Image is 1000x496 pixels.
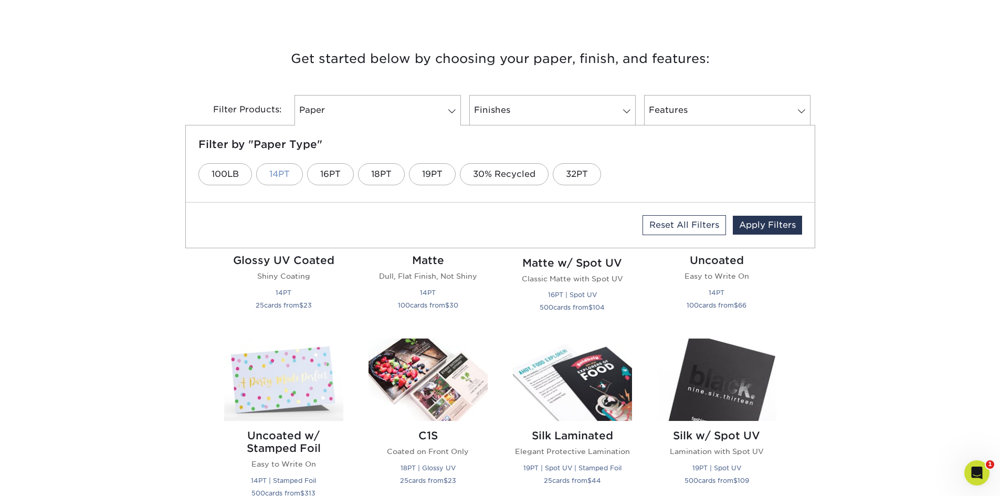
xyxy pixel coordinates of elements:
span: $ [733,477,738,484]
small: cards from [400,477,456,484]
p: Shiny Coating [224,271,343,281]
a: 19PT [409,163,456,185]
small: cards from [687,301,746,309]
small: 16PT | Spot UV [548,291,597,299]
span: 30 [449,301,458,309]
h2: Matte w/ Spot UV [513,257,632,269]
p: Classic Matte with Spot UV [513,273,632,284]
img: C1S Postcards [369,339,488,421]
span: $ [444,477,448,484]
span: 25 [400,477,408,484]
a: Reset All Filters [643,215,726,235]
span: 66 [738,301,746,309]
p: Dull, Flat Finish, Not Shiny [369,271,488,281]
a: 100LB [198,163,252,185]
span: 23 [303,301,312,309]
small: 14PT [276,289,291,297]
span: 500 [685,477,698,484]
h2: Uncoated w/ Stamped Foil [224,429,343,455]
p: Lamination with Spot UV [657,446,776,457]
small: cards from [544,477,601,484]
a: 18PT [358,163,405,185]
img: Silk Laminated Postcards [513,339,632,421]
span: $ [445,301,449,309]
h2: C1S [369,429,488,442]
img: Silk w/ Spot UV Postcards [657,339,776,421]
a: Apply Filters [733,216,802,235]
p: Coated on Front Only [369,446,488,457]
small: cards from [256,301,312,309]
small: cards from [540,303,605,311]
h5: Filter by "Paper Type" [198,138,802,151]
span: 25 [544,477,552,484]
small: 14PT [420,289,436,297]
span: 100 [687,301,699,309]
small: 14PT [709,289,724,297]
span: 44 [592,477,601,484]
a: Finishes [469,95,636,125]
a: 32PT [553,163,601,185]
span: $ [588,303,593,311]
small: 19PT | Spot UV | Stamped Foil [523,464,622,472]
a: Paper [294,95,461,125]
span: $ [734,301,738,309]
span: 25 [256,301,264,309]
h3: Get started below by choosing your paper, finish, and features: [193,35,807,82]
small: 19PT | Spot UV [692,464,741,472]
span: 104 [593,303,605,311]
small: cards from [398,301,458,309]
div: Filter Products: [185,95,290,125]
h2: Silk Laminated [513,429,632,442]
span: 100 [398,301,410,309]
h2: Silk w/ Spot UV [657,429,776,442]
a: 14PT [256,163,303,185]
span: 23 [448,477,456,484]
span: $ [587,477,592,484]
h2: Matte [369,254,488,267]
span: 500 [540,303,553,311]
small: 18PT | Glossy UV [401,464,456,472]
a: 16PT [307,163,354,185]
span: 1 [986,460,994,469]
iframe: Intercom live chat [964,460,990,486]
small: cards from [685,477,749,484]
p: Elegant Protective Lamination [513,446,632,457]
span: $ [299,301,303,309]
a: 30% Recycled [460,163,549,185]
img: Uncoated w/ Stamped Foil Postcards [224,339,343,421]
span: 109 [738,477,749,484]
p: Easy to Write On [657,271,776,281]
h2: Uncoated [657,254,776,267]
a: Features [644,95,810,125]
h2: Glossy UV Coated [224,254,343,267]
